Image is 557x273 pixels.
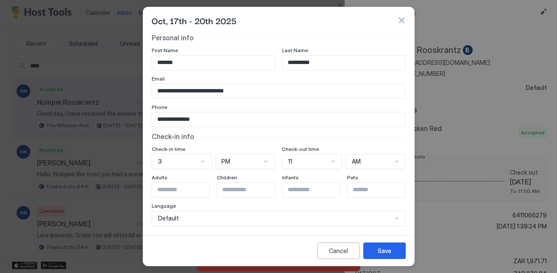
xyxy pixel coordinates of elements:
span: Pets [347,174,358,181]
span: First Name [152,47,178,53]
input: Input Field [283,183,352,197]
span: 3 [158,158,162,165]
span: PM [221,158,230,165]
span: Notes [152,231,167,237]
span: Oct, 17th - 20th 2025 [152,14,237,27]
input: Input Field [283,56,405,70]
span: 11 [288,158,292,165]
span: Adults [152,174,167,181]
span: Last Name [282,47,308,53]
input: Input Field [152,112,405,127]
input: Input Field [217,183,287,197]
span: Infants [282,174,299,181]
input: Input Field [152,84,405,98]
input: Input Field [348,183,417,197]
span: Check-in info [152,132,194,141]
span: Children [217,174,237,181]
span: AM [352,158,361,165]
div: Save [378,246,391,255]
input: Input Field [152,183,222,197]
div: Cancel [329,246,348,255]
span: Phone [152,104,167,110]
span: Email [152,75,165,82]
span: Language [152,203,176,209]
span: Check-out time [282,146,319,152]
input: Input Field [152,56,275,70]
button: Cancel [317,242,360,259]
button: Save [363,242,406,259]
span: Personal info [152,33,194,42]
span: Check-in time [152,146,185,152]
span: Default [158,214,179,222]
